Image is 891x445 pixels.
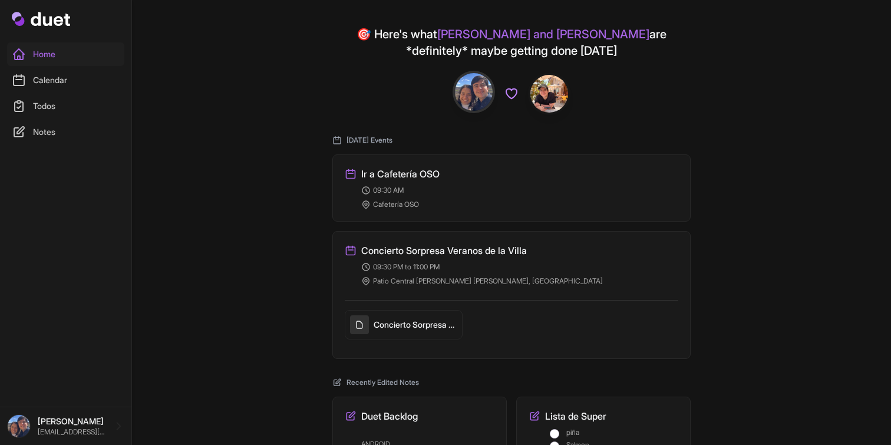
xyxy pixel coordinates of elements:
a: Ir a Cafetería OSO 09:30 AM Cafetería OSO [345,167,678,209]
p: [EMAIL_ADDRESS][DOMAIN_NAME] [38,427,105,437]
h3: Ir a Cafetería OSO [361,167,440,181]
a: Concierto Sorpresa Veranos de la Villa 09:30 PM to 11:00 PM Patio Central [PERSON_NAME] [PERSON_N... [345,243,678,286]
h3: Duet Backlog [361,409,418,423]
img: IMG_0065.jpeg [530,75,568,113]
img: IMG_7837.jpeg [455,73,493,111]
h5: Concierto Sorpresa Veranos de la Villa 14 agosto [374,319,457,331]
span: 09:30 PM to 11:00 PM [373,262,440,272]
li: piña [550,428,678,438]
h2: [DATE] Events [332,136,691,145]
h3: Concierto Sorpresa Veranos de la Villa [361,243,527,258]
span: 09:30 AM [373,186,404,195]
a: Todos [7,94,124,118]
h3: Lista de Super [545,409,606,423]
h2: Recently Edited Notes [332,378,691,387]
a: Calendar [7,68,124,92]
a: Notes [7,120,124,144]
span: Patio Central [PERSON_NAME] [PERSON_NAME], [GEOGRAPHIC_DATA] [373,276,603,286]
a: [PERSON_NAME] [EMAIL_ADDRESS][DOMAIN_NAME] [7,414,124,438]
img: IMG_7837.jpeg [7,414,31,438]
a: Concierto Sorpresa Veranos de la Villa [DATE] [345,310,463,347]
a: Home [7,42,124,66]
p: [PERSON_NAME] [38,416,105,427]
span: [PERSON_NAME] and [PERSON_NAME] [437,27,649,41]
h4: 🎯 Here's what are *definitely* maybe getting done [DATE] [332,26,691,59]
span: Cafetería OSO [373,200,419,209]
